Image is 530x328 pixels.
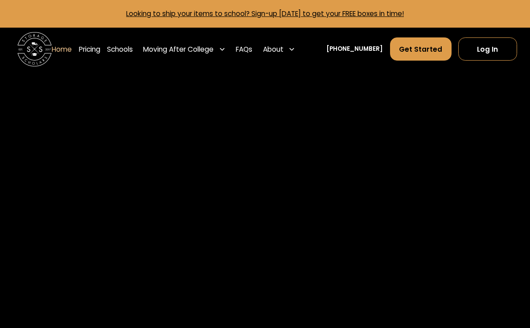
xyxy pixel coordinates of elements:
a: FAQs [236,37,252,61]
a: [PHONE_NUMBER] [326,45,383,53]
a: Schools [107,37,133,61]
a: Log In [458,37,517,61]
div: Moving After College [143,44,214,54]
a: Home [52,37,72,61]
a: Get Started [390,37,452,61]
a: Pricing [79,37,100,61]
div: About [263,44,283,54]
a: Looking to ship your items to school? Sign-up [DATE] to get your FREE boxes in time! [126,9,404,18]
img: Storage Scholars main logo [17,32,52,66]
